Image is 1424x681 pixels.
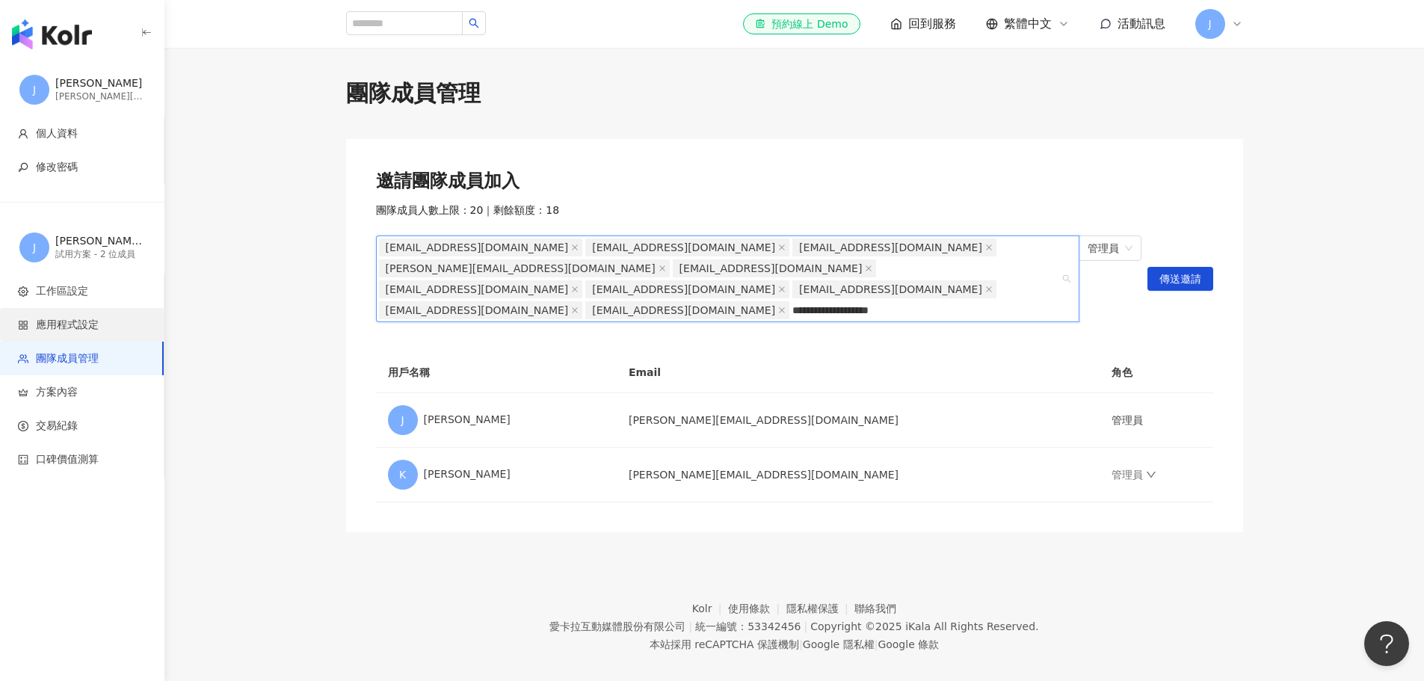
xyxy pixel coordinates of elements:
[905,620,931,632] a: iKala
[592,281,775,298] span: [EMAIL_ADDRESS][DOMAIN_NAME]
[469,18,479,28] span: search
[379,301,583,319] span: becca_tsai@darlie.com
[688,620,692,632] span: |
[388,405,605,435] div: [PERSON_NAME]
[985,244,993,251] span: close
[1118,16,1165,31] span: 活動訊息
[55,248,145,261] div: 試用方案 - 2 位成員
[571,244,579,251] span: close
[1088,236,1132,260] span: 管理員
[18,454,28,465] span: calculator
[792,280,996,298] span: crystal_yao@darlie.com
[386,260,656,277] span: [PERSON_NAME][EMAIL_ADDRESS][DOMAIN_NAME]
[804,620,807,632] span: |
[908,16,956,32] span: 回到服務
[865,265,872,272] span: close
[778,286,786,293] span: close
[585,238,789,256] span: eva_chih@darlie.com
[55,90,145,103] div: [PERSON_NAME][EMAIL_ADDRESS][DOMAIN_NAME]
[36,160,78,175] span: 修改密碼
[36,126,78,141] span: 個人資料
[585,301,789,319] span: nick_chiang@darlie.com
[379,238,583,256] span: alina_lai@darlie.com
[376,169,1213,194] div: 邀請團隊成員加入
[890,16,956,32] a: 回到服務
[386,239,569,256] span: [EMAIL_ADDRESS][DOMAIN_NAME]
[755,16,848,31] div: 預約線上 Demo
[549,620,685,632] div: 愛卡拉互動媒體股份有限公司
[810,620,1038,632] div: Copyright © 2025 All Rights Reserved.
[799,239,982,256] span: [EMAIL_ADDRESS][DOMAIN_NAME]
[36,419,78,434] span: 交易紀錄
[728,603,786,614] a: 使用條款
[617,393,1100,448] td: [PERSON_NAME][EMAIL_ADDRESS][DOMAIN_NAME]
[1100,393,1213,448] td: 管理員
[659,265,666,272] span: close
[1147,267,1213,291] button: 傳送邀請
[36,284,88,299] span: 工作區設定
[875,638,878,650] span: |
[1112,469,1156,481] a: 管理員
[1364,621,1409,666] iframe: Help Scout Beacon - Open
[803,638,875,650] a: Google 隱私權
[388,460,605,490] div: [PERSON_NAME]
[878,638,939,650] a: Google 條款
[786,603,855,614] a: 隱私權保護
[346,78,1243,109] div: 團隊成員管理
[1159,268,1201,292] span: 傳送邀請
[18,320,28,330] span: appstore
[778,244,786,251] span: close
[854,603,896,614] a: 聯絡我們
[799,638,803,650] span: |
[36,452,99,467] span: 口碑價值測算
[33,81,36,98] span: J
[18,162,28,173] span: key
[673,259,877,277] span: pam_pan@darlie.com
[650,635,939,653] span: 本站採用 reCAPTCHA 保護機制
[33,239,36,256] span: J
[585,280,789,298] span: fina_lam@darlie.com
[36,318,99,333] span: 應用程式設定
[55,76,145,91] div: [PERSON_NAME]
[386,302,569,318] span: [EMAIL_ADDRESS][DOMAIN_NAME]
[36,351,99,366] span: 團隊成員管理
[985,286,993,293] span: close
[778,306,786,314] span: close
[743,13,860,34] a: 預約線上 Demo
[592,302,775,318] span: [EMAIL_ADDRESS][DOMAIN_NAME]
[695,620,801,632] div: 統一編號：53342456
[386,281,569,298] span: [EMAIL_ADDRESS][DOMAIN_NAME]
[1004,16,1052,32] span: 繁體中文
[18,421,28,431] span: dollar
[571,286,579,293] span: close
[571,306,579,314] span: close
[55,234,145,249] div: [PERSON_NAME] 的工作區
[379,259,670,277] span: shauna_lee@darlie.com
[1100,352,1213,393] th: 角色
[399,466,406,483] span: K
[692,603,728,614] a: Kolr
[592,239,775,256] span: [EMAIL_ADDRESS][DOMAIN_NAME]
[12,19,92,49] img: logo
[18,129,28,139] span: user
[401,412,404,428] span: J
[617,352,1100,393] th: Email
[376,203,560,218] span: 團隊成員人數上限：20 ｜ 剩餘額度：18
[1208,16,1211,32] span: J
[679,260,863,277] span: [EMAIL_ADDRESS][DOMAIN_NAME]
[379,280,583,298] span: sunny_chin@darlie.com
[376,352,617,393] th: 用戶名稱
[1146,469,1156,480] span: down
[36,385,78,400] span: 方案內容
[792,238,996,256] span: lency_kao@darlie.com
[617,448,1100,502] td: [PERSON_NAME][EMAIL_ADDRESS][DOMAIN_NAME]
[799,281,982,298] span: [EMAIL_ADDRESS][DOMAIN_NAME]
